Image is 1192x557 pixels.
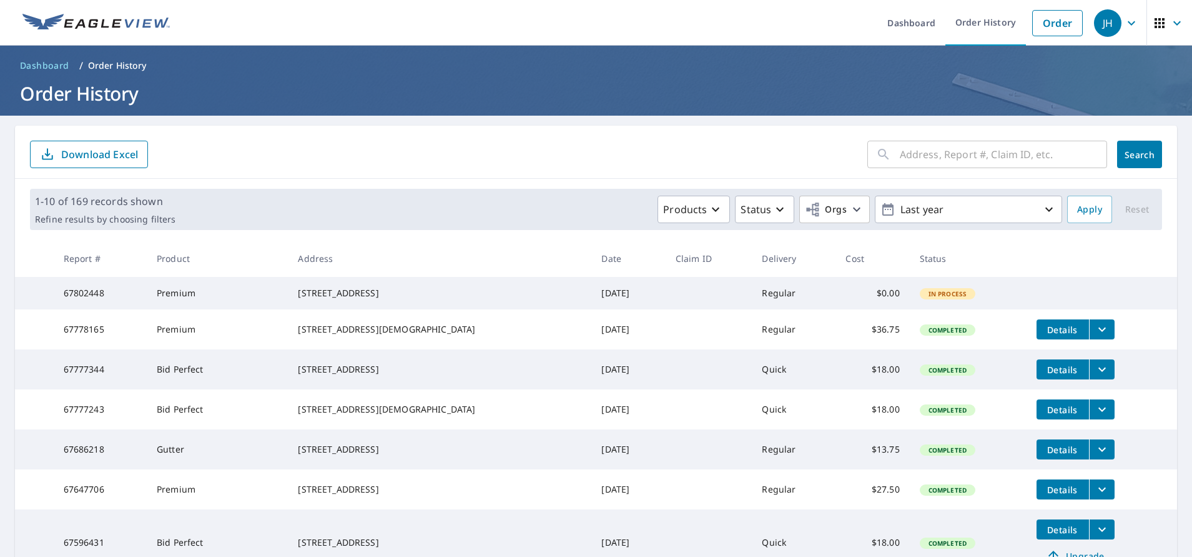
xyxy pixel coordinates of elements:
[1037,479,1089,499] button: detailsBtn-67647706
[54,389,147,429] td: 67777243
[88,59,147,72] p: Order History
[1094,9,1121,37] div: JH
[752,429,835,469] td: Regular
[805,202,847,218] span: Orgs
[298,363,581,376] div: [STREET_ADDRESS]
[1044,444,1081,456] span: Details
[591,429,665,469] td: [DATE]
[921,446,974,454] span: Completed
[752,389,835,429] td: Quick
[835,389,909,429] td: $18.00
[1089,319,1115,339] button: filesDropdownBtn-67778165
[835,349,909,389] td: $18.00
[921,289,975,298] span: In Process
[20,59,69,72] span: Dashboard
[591,240,665,277] th: Date
[54,429,147,469] td: 67686218
[1044,364,1081,376] span: Details
[835,429,909,469] td: $13.75
[921,326,974,334] span: Completed
[147,469,288,509] td: Premium
[79,58,83,73] li: /
[15,81,1177,106] h1: Order History
[921,366,974,374] span: Completed
[54,469,147,509] td: 67647706
[15,56,1177,76] nav: breadcrumb
[61,148,138,161] p: Download Excel
[1044,404,1081,416] span: Details
[54,309,147,349] td: 67778165
[298,323,581,336] div: [STREET_ADDRESS][DEMOGRAPHIC_DATA]
[147,429,288,469] td: Gutter
[147,389,288,429] td: Bid Perfect
[658,196,730,223] button: Products
[147,349,288,389] td: Bid Perfect
[1127,149,1152,161] span: Search
[1037,319,1089,339] button: detailsBtn-67778165
[1037,519,1089,539] button: detailsBtn-67596431
[910,240,1027,277] th: Status
[835,469,909,509] td: $27.50
[147,240,288,277] th: Product
[54,349,147,389] td: 67777344
[35,214,175,225] p: Refine results by choosing filters
[1044,484,1081,496] span: Details
[35,194,175,209] p: 1-10 of 169 records shown
[1077,202,1102,218] span: Apply
[799,196,870,223] button: Orgs
[921,539,974,548] span: Completed
[1089,399,1115,419] button: filesDropdownBtn-67777243
[1089,519,1115,539] button: filesDropdownBtn-67596431
[1089,439,1115,459] button: filesDropdownBtn-67686218
[591,389,665,429] td: [DATE]
[752,240,835,277] th: Delivery
[1044,524,1081,536] span: Details
[298,287,581,299] div: [STREET_ADDRESS]
[298,483,581,496] div: [STREET_ADDRESS]
[591,277,665,309] td: [DATE]
[921,486,974,494] span: Completed
[15,56,74,76] a: Dashboard
[835,277,909,309] td: $0.00
[835,309,909,349] td: $36.75
[663,202,707,217] p: Products
[1037,399,1089,419] button: detailsBtn-67777243
[298,536,581,549] div: [STREET_ADDRESS]
[835,240,909,277] th: Cost
[1037,439,1089,459] button: detailsBtn-67686218
[591,469,665,509] td: [DATE]
[147,309,288,349] td: Premium
[147,277,288,309] td: Premium
[735,196,794,223] button: Status
[1037,359,1089,379] button: detailsBtn-67777344
[288,240,591,277] th: Address
[1032,10,1083,36] a: Order
[1067,196,1112,223] button: Apply
[666,240,752,277] th: Claim ID
[741,202,771,217] p: Status
[591,349,665,389] td: [DATE]
[591,309,665,349] td: [DATE]
[900,137,1107,172] input: Address, Report #, Claim ID, etc.
[54,240,147,277] th: Report #
[752,349,835,389] td: Quick
[875,196,1062,223] button: Last year
[752,469,835,509] td: Regular
[752,309,835,349] td: Regular
[30,141,148,168] button: Download Excel
[298,443,581,456] div: [STREET_ADDRESS]
[1044,324,1081,336] span: Details
[1089,479,1115,499] button: filesDropdownBtn-67647706
[298,403,581,416] div: [STREET_ADDRESS][DEMOGRAPHIC_DATA]
[921,406,974,414] span: Completed
[54,277,147,309] td: 67802448
[895,199,1042,221] p: Last year
[1089,359,1115,379] button: filesDropdownBtn-67777344
[1117,141,1162,168] button: Search
[22,14,170,33] img: EV Logo
[752,277,835,309] td: Regular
